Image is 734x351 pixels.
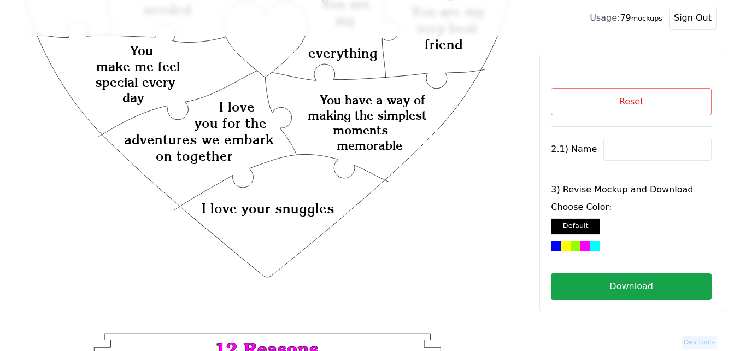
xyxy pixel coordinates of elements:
text: everything [308,45,378,61]
text: adventures we embark [125,131,274,148]
text: friend [425,37,463,53]
text: You [130,43,153,58]
label: 3) Revise Mockup and Download [551,183,712,196]
text: day [122,90,144,106]
button: Dev tools [682,336,717,349]
small: mockups [631,14,662,22]
button: Download [551,273,712,300]
text: I love [220,98,255,115]
text: very best [417,20,478,37]
text: memorable [337,138,402,153]
text: making the simplest [308,108,427,122]
text: on together [156,148,233,164]
div: 79 [590,11,662,25]
label: 2.1) Name [551,143,597,156]
text: you for the [195,115,267,131]
small: Default [563,221,589,230]
text: make me feel [96,58,180,74]
text: I love your snuggles [202,200,335,217]
text: You have a way of [320,92,425,107]
label: Choose Color: [551,201,712,214]
span: Usage: [590,13,620,23]
button: Reset [551,88,712,115]
text: special every [95,74,175,90]
button: Sign Out [669,7,717,30]
text: moments [333,122,388,137]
